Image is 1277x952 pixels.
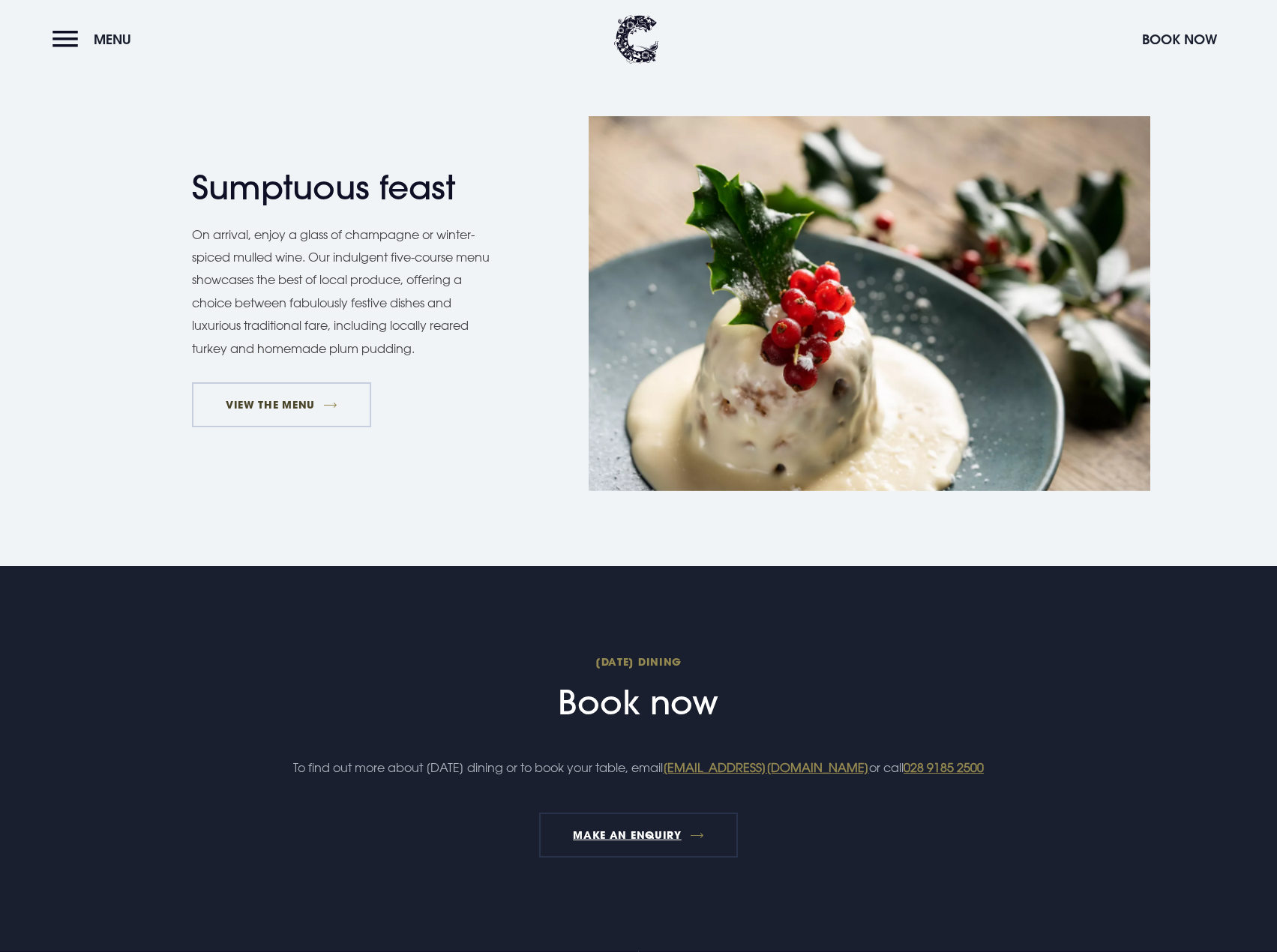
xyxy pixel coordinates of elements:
h2: Book now [281,654,995,723]
a: 028 9185 2500 [904,760,984,775]
p: On arrival, enjoy a glass of champagne or winter-spiced mulled wine. Our indulgent five-course me... [192,223,499,360]
a: VIEW THE MENU [192,382,372,427]
p: To find out more about [DATE] dining or to book your table, email or call [281,756,995,779]
span: [DATE] Dining [281,654,995,669]
h2: Sumptuous feast [192,168,484,208]
a: MAKE AN ENQUIRY [539,813,738,858]
img: Clandeboye Lodge [614,15,659,64]
a: [EMAIL_ADDRESS][DOMAIN_NAME] [663,760,869,775]
span: Menu [94,31,131,48]
button: Book Now [1135,23,1225,55]
img: Christmas Day Dinner Northern Ireland [589,116,1150,490]
button: Menu [52,23,139,55]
